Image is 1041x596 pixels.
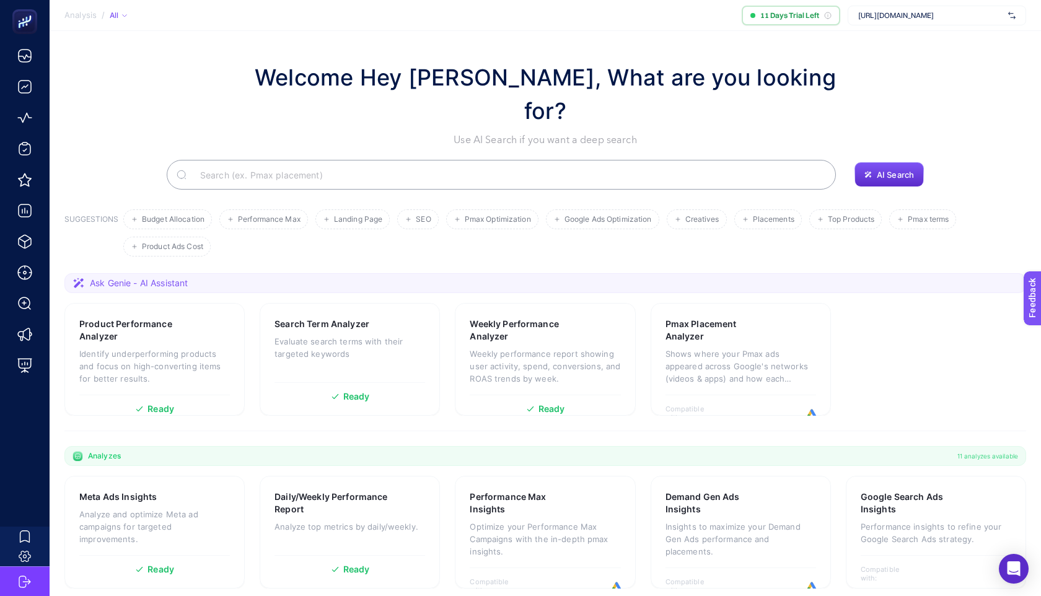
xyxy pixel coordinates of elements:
h3: Daily/Weekly Performance Report [275,491,388,515]
span: Ready [343,565,370,574]
a: Weekly Performance AnalyzerWeekly performance report showing user activity, spend, conversions, a... [455,303,635,416]
span: Analyzes [88,451,121,461]
div: All [110,11,127,20]
span: Compatible with: [470,577,525,595]
button: AI Search [854,162,924,187]
span: Top Products [828,215,874,224]
span: Product Ads Cost [142,242,203,252]
p: Shows where your Pmax ads appeared across Google's networks (videos & apps) and how each placemen... [665,348,816,385]
input: Search [190,157,826,192]
h3: Pmax Placement Analyzer [665,318,776,343]
h3: Demand Gen Ads Insights [665,491,776,515]
h3: Weekly Performance Analyzer [470,318,582,343]
span: Pmax Optimization [465,215,531,224]
span: Placements [753,215,794,224]
a: Meta Ads InsightsAnalyze and optimize Meta ad campaigns for targeted improvements.Ready [64,476,245,589]
span: Ready [147,405,174,413]
p: Weekly performance report showing user activity, spend, conversions, and ROAS trends by week. [470,348,620,385]
a: Google Search Ads InsightsPerformance insights to refine your Google Search Ads strategy.Compatib... [846,476,1026,589]
span: Landing Page [334,215,382,224]
h3: Search Term Analyzer [275,318,369,330]
img: svg%3e [1008,9,1016,22]
div: Open Intercom Messenger [999,554,1029,584]
a: Search Term AnalyzerEvaluate search terms with their targeted keywordsReady [260,303,440,416]
span: Ask Genie - AI Assistant [90,277,188,289]
h3: Performance Max Insights [470,491,581,515]
p: Identify underperforming products and focus on high-converting items for better results. [79,348,230,385]
span: Budget Allocation [142,215,204,224]
span: Ready [147,565,174,574]
p: Analyze and optimize Meta ad campaigns for targeted improvements. [79,508,230,545]
a: Product Performance AnalyzerIdentify underperforming products and focus on high-converting items ... [64,303,245,416]
p: Analyze top metrics by daily/weekly. [275,520,425,533]
span: Google Ads Optimization [564,215,652,224]
span: Feedback [7,4,47,14]
a: Pmax Placement AnalyzerShows where your Pmax ads appeared across Google's networks (videos & apps... [651,303,831,416]
h3: Product Performance Analyzer [79,318,192,343]
span: AI Search [877,170,914,180]
span: / [102,10,105,20]
p: Use AI Search if you want a deep search [242,133,849,147]
span: 11 analyzes available [957,451,1018,461]
span: Performance Max [238,215,301,224]
span: Compatible with: [665,405,721,422]
span: Analysis [64,11,97,20]
span: Compatible with: [861,565,916,582]
span: 11 Days Trial Left [760,11,819,20]
span: SEO [416,215,431,224]
p: Insights to maximize your Demand Gen Ads performance and placements. [665,520,816,558]
h3: Meta Ads Insights [79,491,157,503]
span: Compatible with: [665,577,721,595]
span: Ready [538,405,565,413]
span: Creatives [685,215,719,224]
a: Daily/Weekly Performance ReportAnalyze top metrics by daily/weekly.Ready [260,476,440,589]
a: Demand Gen Ads InsightsInsights to maximize your Demand Gen Ads performance and placements.Compat... [651,476,831,589]
span: Pmax terms [908,215,949,224]
span: [URL][DOMAIN_NAME] [858,11,1003,20]
p: Evaluate search terms with their targeted keywords [275,335,425,360]
p: Performance insights to refine your Google Search Ads strategy. [861,520,1011,545]
h3: Google Search Ads Insights [861,491,972,515]
span: Ready [343,392,370,401]
p: Optimize your Performance Max Campaigns with the in-depth pmax insights. [470,520,620,558]
h1: Welcome Hey [PERSON_NAME], What are you looking for? [242,61,849,128]
h3: SUGGESTIONS [64,214,118,256]
a: Performance Max InsightsOptimize your Performance Max Campaigns with the in-depth pmax insights.C... [455,476,635,589]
